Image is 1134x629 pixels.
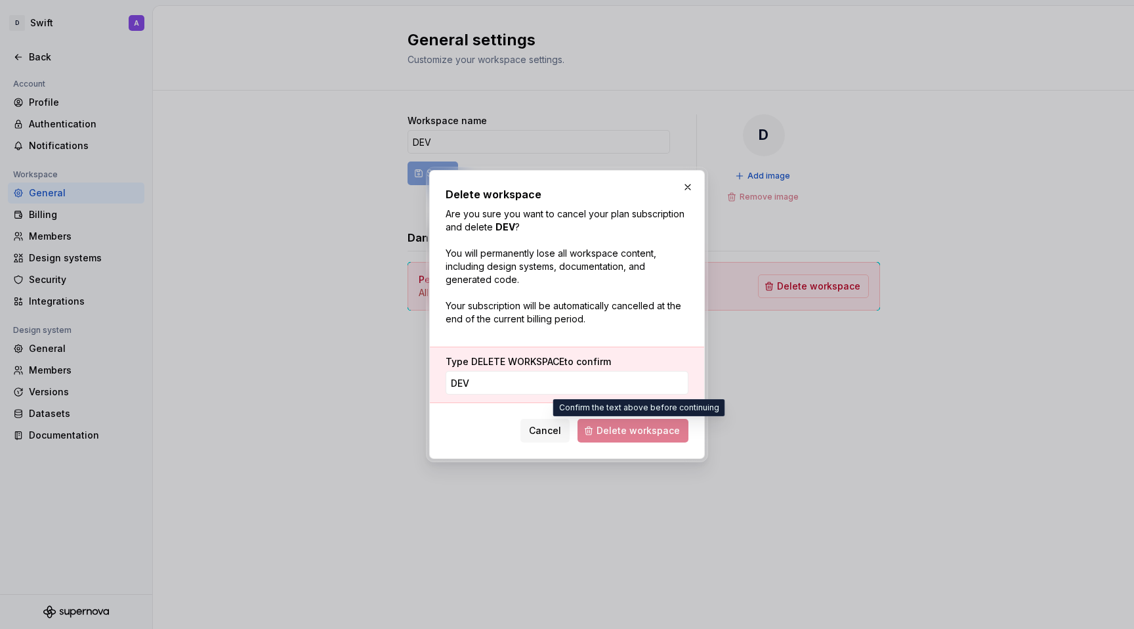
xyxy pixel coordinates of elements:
[446,371,688,395] input: DELETE WORKSPACE
[495,221,515,232] strong: DEV
[529,424,561,437] span: Cancel
[446,207,688,326] p: Are you sure you want to cancel your plan subscription and delete ? You will permanently lose all...
[446,186,688,202] h2: Delete workspace
[446,355,611,368] label: Type to confirm
[471,356,564,367] span: DELETE WORKSPACE
[520,419,570,443] button: Cancel
[553,399,725,416] div: Confirm the text above before continuing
